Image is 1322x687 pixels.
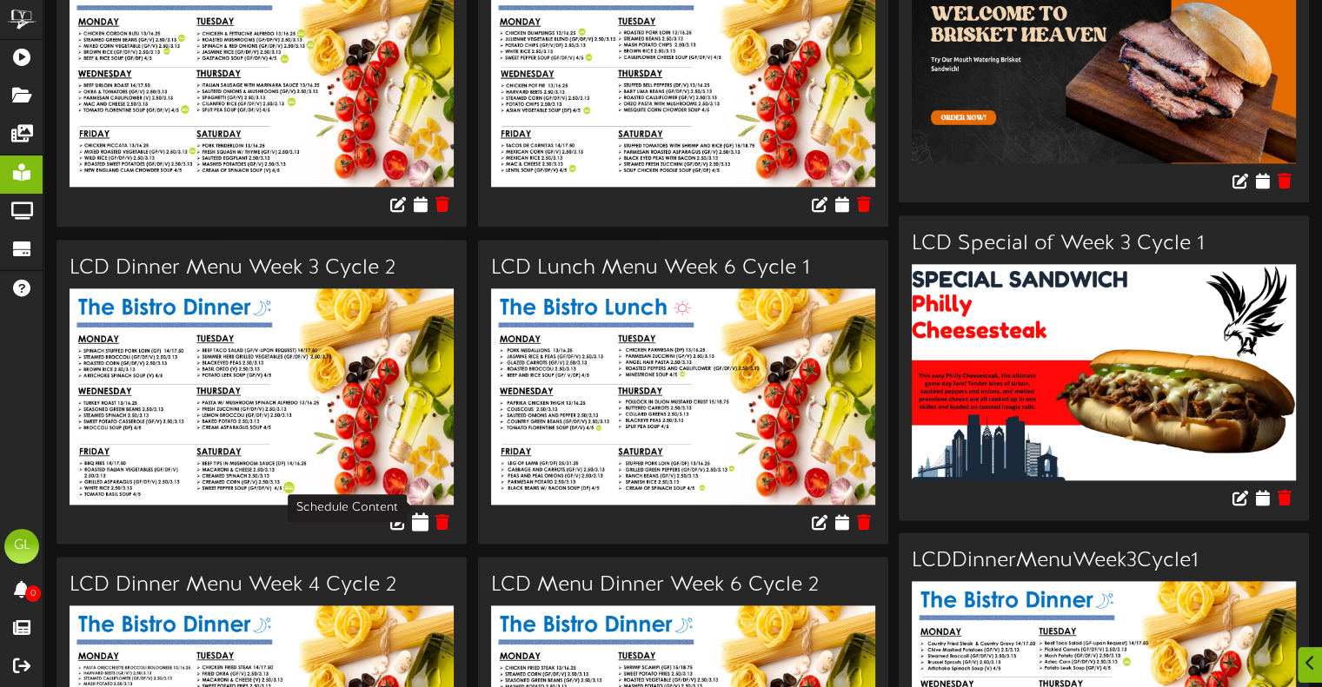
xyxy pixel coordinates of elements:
[491,574,875,597] h3: LCD Menu Dinner Week 6 Cycle 2
[70,257,454,280] h3: LCD Dinner Menu Week 3 Cycle 2
[912,550,1296,572] h3: LCDDinnerMenuWeek3Cycle1
[491,288,875,505] img: e8f1b93f-9e6b-49a0-89c0-cdebbd8209b1.jpg
[70,574,454,597] h3: LCD Dinner Menu Week 4 Cycle 2
[912,233,1296,255] h3: LCD Special of Week 3 Cycle 1
[4,529,39,564] div: GL
[491,257,875,280] h3: LCD Lunch Menu Week 6 Cycle 1
[912,264,1296,480] img: 2da503b1-023d-43db-8e7c-db111f0b1a40.jpg
[25,585,41,602] span: 0
[70,288,454,505] img: 1275589a-4e5d-45b9-86aa-df94181f2db1.jpg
